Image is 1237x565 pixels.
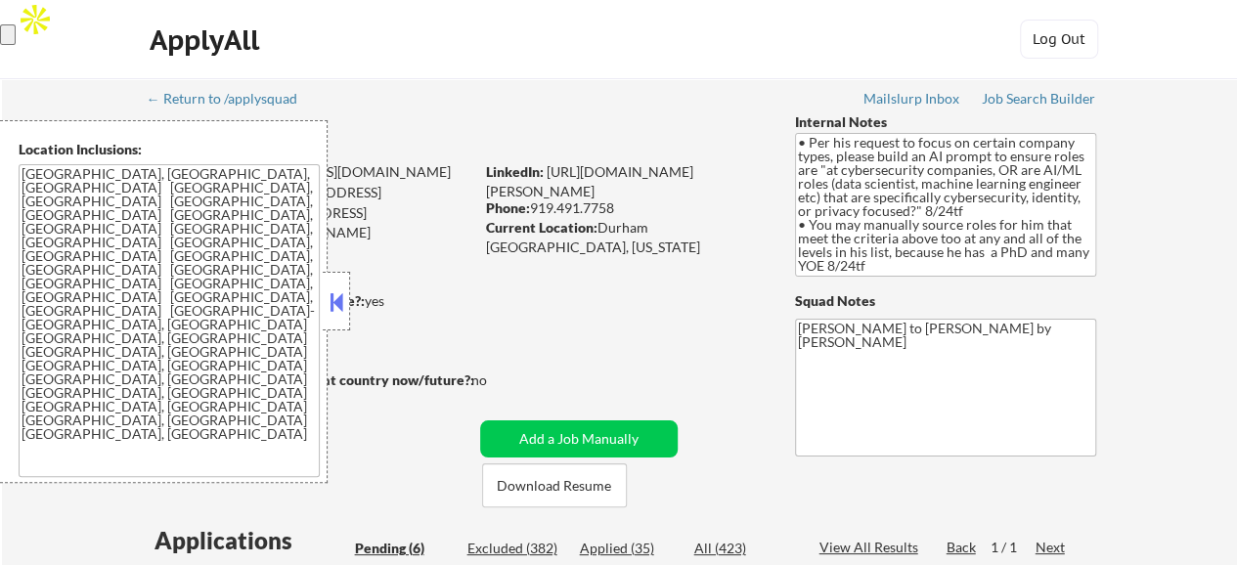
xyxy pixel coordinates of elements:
a: [URL][DOMAIN_NAME][PERSON_NAME] [486,163,693,199]
div: Excluded (382) [467,539,565,558]
strong: Current Location: [486,219,597,236]
a: Job Search Builder [982,91,1096,110]
div: 919.491.7758 [486,198,763,218]
button: Download Resume [482,463,627,507]
div: Applications [155,529,348,552]
a: ← Return to /applysquad [147,91,316,110]
div: Mailslurp Inbox [863,92,961,106]
strong: Phone: [486,199,530,216]
div: Next [1036,538,1067,557]
div: Pending (6) [355,539,453,558]
div: Internal Notes [795,112,1096,132]
div: Location Inclusions: [19,140,320,159]
div: 1 / 1 [991,538,1036,557]
button: Add a Job Manually [480,420,678,457]
div: Applied (35) [580,539,678,558]
div: no [471,370,527,390]
div: Job Search Builder [982,92,1096,106]
div: All (423) [694,539,792,558]
div: View All Results [819,538,924,557]
div: ApplyAll [150,23,265,57]
div: Durham [GEOGRAPHIC_DATA], [US_STATE] [486,218,763,256]
a: Mailslurp Inbox [863,91,961,110]
strong: LinkedIn: [486,163,544,180]
div: ← Return to /applysquad [147,92,316,106]
div: Squad Notes [795,291,1096,311]
div: Back [947,538,978,557]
